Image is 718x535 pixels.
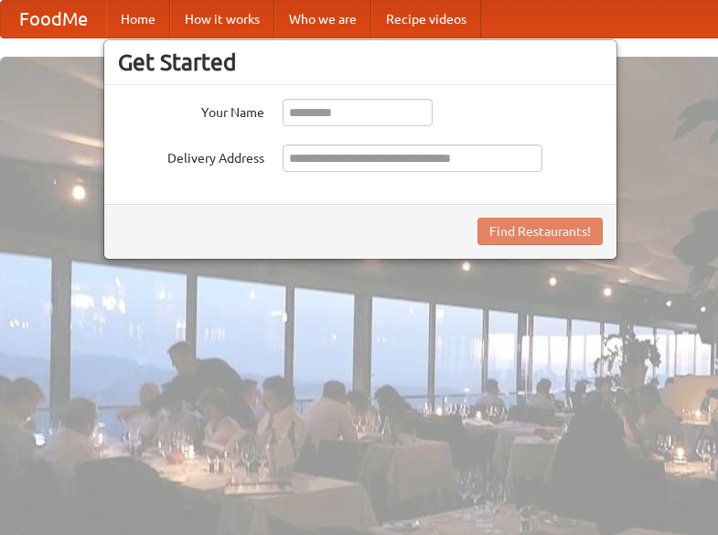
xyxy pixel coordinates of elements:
[1,1,106,37] a: FoodMe
[274,1,371,37] a: Who we are
[170,1,274,37] a: How it works
[118,48,603,76] h3: Get Started
[371,1,481,37] a: Recipe videos
[118,144,264,167] label: Delivery Address
[118,99,264,122] label: Your Name
[477,218,603,245] button: Find Restaurants!
[106,1,170,37] a: Home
